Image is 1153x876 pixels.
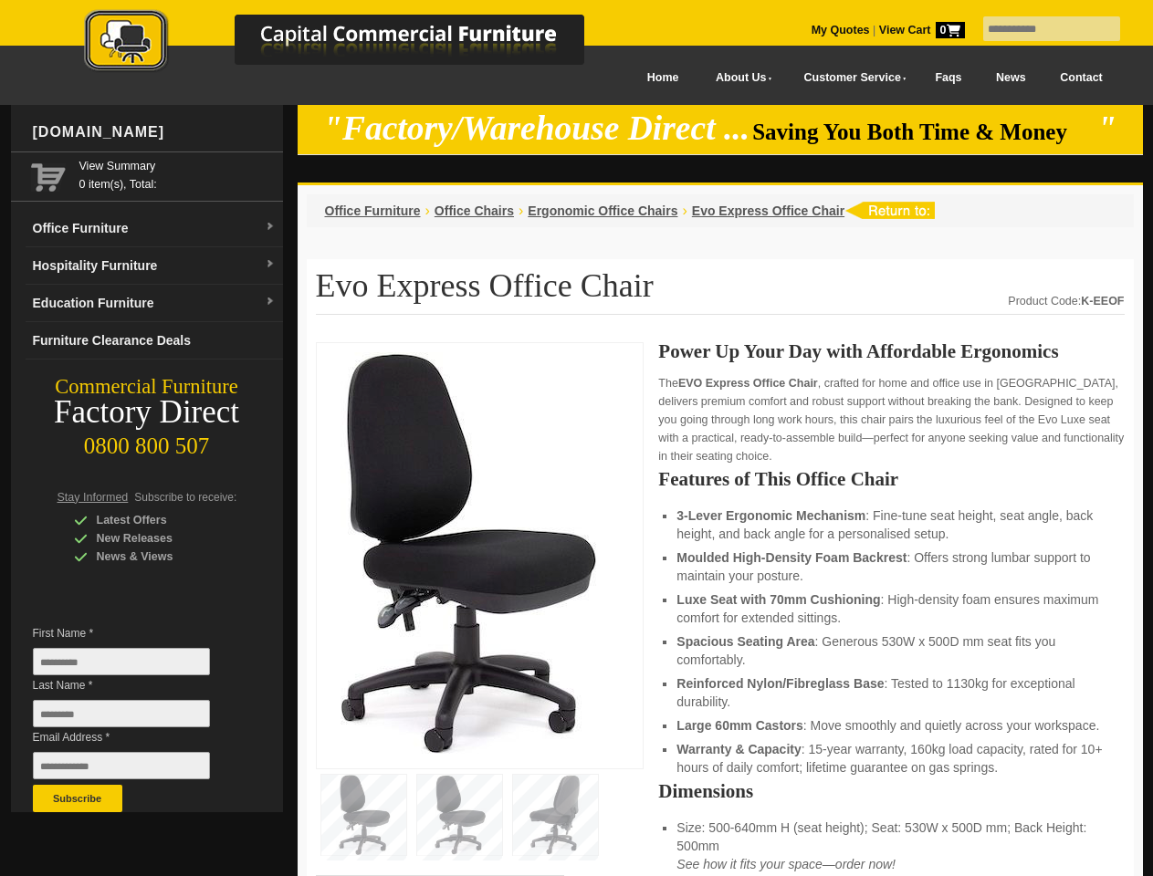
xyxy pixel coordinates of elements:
a: Education Furnituredropdown [26,285,283,322]
div: 0800 800 507 [11,424,283,459]
li: : Tested to 1130kg for exceptional durability. [676,674,1106,711]
span: Stay Informed [58,491,129,504]
span: Last Name * [33,676,237,694]
li: : Move smoothly and quietly across your workspace. [676,716,1106,735]
img: Comfortable Evo Express Office Chair with 70mm high-density foam seat and large 60mm castors. [326,352,600,754]
img: dropdown [265,259,276,270]
div: Product Code: [1008,292,1124,310]
p: The , crafted for home and office use in [GEOGRAPHIC_DATA], delivers premium comfort and robust s... [658,374,1124,465]
strong: 3-Lever Ergonomic Mechanism [676,508,865,523]
strong: Luxe Seat with 70mm Cushioning [676,592,880,607]
a: Contact [1043,57,1119,99]
div: Commercial Furniture [11,374,283,400]
h2: Power Up Your Day with Affordable Ergonomics [658,342,1124,360]
strong: Large 60mm Castors [676,718,803,733]
strong: Warranty & Capacity [676,742,801,756]
input: First Name * [33,648,210,675]
img: Capital Commercial Furniture Logo [34,9,673,76]
a: View Cart0 [875,24,964,36]
li: › [682,202,687,220]
div: [DOMAIN_NAME] [26,105,283,160]
h2: Features of This Office Chair [658,470,1124,488]
li: Size: 500-640mm H (seat height); Seat: 530W x 500D mm; Back Height: 500mm [676,819,1106,873]
strong: Spacious Seating Area [676,634,814,649]
a: Furniture Clearance Deals [26,322,283,360]
input: Email Address * [33,752,210,779]
a: My Quotes [812,24,870,36]
a: About Us [696,57,783,99]
strong: Moulded High-Density Foam Backrest [676,550,907,565]
span: Email Address * [33,728,237,746]
li: : High-density foam ensures maximum comfort for extended sittings. [676,590,1106,627]
li: : 15-year warranty, 160kg load capacity, rated for 10+ hours of daily comfort; lifetime guarantee... [676,740,1106,777]
strong: View Cart [879,24,965,36]
img: return to [844,202,935,219]
a: Office Chairs [435,203,514,218]
em: " [1097,109,1116,147]
a: Faqs [918,57,980,99]
span: 0 item(s), Total: [79,157,276,191]
a: View Summary [79,157,276,175]
a: Ergonomic Office Chairs [528,203,677,218]
span: First Name * [33,624,237,642]
h1: Evo Express Office Chair [316,268,1125,315]
li: : Generous 530W x 500D mm seat fits you comfortably. [676,632,1106,669]
input: Last Name * [33,700,210,727]
a: Hospitality Furnituredropdown [26,247,283,285]
em: See how it fits your space—order now! [676,857,896,871]
span: 0 [936,22,965,38]
a: Office Furniture [325,203,421,218]
img: dropdown [265,297,276,308]
a: Evo Express Office Chair [692,203,844,218]
a: Customer Service [783,57,917,99]
strong: EVO Express Office Chair [678,377,818,390]
div: News & Views [74,547,247,566]
img: dropdown [265,222,276,233]
span: Subscribe to receive: [134,491,236,504]
span: Saving You Both Time & Money [752,120,1095,144]
a: News [979,57,1043,99]
em: "Factory/Warehouse Direct ... [323,109,749,147]
strong: K-EEOF [1081,295,1124,308]
strong: Reinforced Nylon/Fibreglass Base [676,676,884,691]
button: Subscribe [33,785,122,812]
div: Latest Offers [74,511,247,529]
li: › [519,202,523,220]
li: : Offers strong lumbar support to maintain your posture. [676,548,1106,585]
h2: Dimensions [658,782,1124,800]
div: Factory Direct [11,400,283,425]
div: New Releases [74,529,247,547]
li: › [425,202,430,220]
a: Office Furnituredropdown [26,210,283,247]
a: Capital Commercial Furniture Logo [34,9,673,81]
li: : Fine-tune seat height, seat angle, back height, and back angle for a personalised setup. [676,506,1106,543]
